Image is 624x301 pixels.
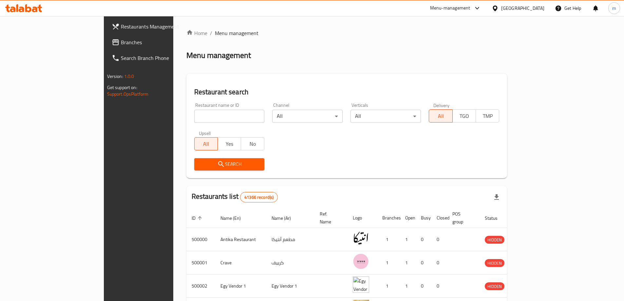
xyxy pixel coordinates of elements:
th: Closed [431,208,447,228]
button: All [194,137,218,150]
span: HIDDEN [485,259,504,267]
span: Search Branch Phone [121,54,203,62]
span: Branches [121,38,203,46]
th: Branches [377,208,400,228]
img: Crave [353,253,369,270]
td: 0 [416,228,431,251]
td: 1 [377,251,400,274]
td: مطعم أنتيكا [266,228,314,251]
td: 1 [400,251,416,274]
th: Open [400,208,416,228]
h2: Restaurants list [192,192,278,202]
div: Menu-management [430,4,470,12]
button: TGO [452,109,476,122]
span: HIDDEN [485,236,504,244]
td: 0 [431,251,447,274]
th: Busy [416,208,431,228]
td: 0 [431,274,447,298]
td: 0 [416,251,431,274]
div: HIDDEN [485,259,504,267]
a: Support.OpsPlatform [107,90,149,98]
span: Ref. Name [320,210,340,226]
button: TMP [476,109,499,122]
span: TGO [455,111,473,121]
td: 1 [377,228,400,251]
div: [GEOGRAPHIC_DATA] [501,5,544,12]
span: Menu management [215,29,258,37]
a: Search Branch Phone [106,50,208,66]
span: Search [199,160,259,168]
span: Status [485,214,506,222]
span: ID [192,214,204,222]
span: No [244,139,262,149]
td: 1 [400,274,416,298]
td: 1 [377,274,400,298]
span: m [612,5,616,12]
td: 1 [400,228,416,251]
span: Version: [107,72,123,81]
h2: Restaurant search [194,87,500,97]
td: Egy Vendor 1 [266,274,314,298]
span: 41366 record(s) [240,194,277,200]
span: All [432,111,450,121]
img: Egy Vendor 1 [353,276,369,293]
a: Restaurants Management [106,19,208,34]
span: Yes [220,139,238,149]
td: 0 [431,228,447,251]
div: Total records count [240,192,278,202]
span: TMP [479,111,497,121]
a: Branches [106,34,208,50]
div: Export file [489,189,504,205]
button: Search [194,158,265,170]
span: Name (En) [220,214,249,222]
td: Antika Restaurant [215,228,266,251]
button: No [241,137,264,150]
div: All [272,110,343,123]
td: 0 [416,274,431,298]
span: Name (Ar) [272,214,299,222]
div: All [350,110,421,123]
li: / [210,29,212,37]
nav: breadcrumb [186,29,507,37]
span: All [197,139,215,149]
span: POS group [452,210,472,226]
label: Delivery [433,103,450,107]
th: Logo [348,208,377,228]
span: Get support on: [107,83,137,92]
input: Search for restaurant name or ID.. [194,110,265,123]
td: كرييف [266,251,314,274]
span: HIDDEN [485,283,504,290]
h2: Menu management [186,50,251,61]
td: Crave [215,251,266,274]
span: 1.0.0 [124,72,134,81]
td: Egy Vendor 1 [215,274,266,298]
button: All [429,109,452,122]
label: Upsell [199,131,211,135]
button: Yes [217,137,241,150]
span: Restaurants Management [121,23,203,30]
img: Antika Restaurant [353,230,369,246]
